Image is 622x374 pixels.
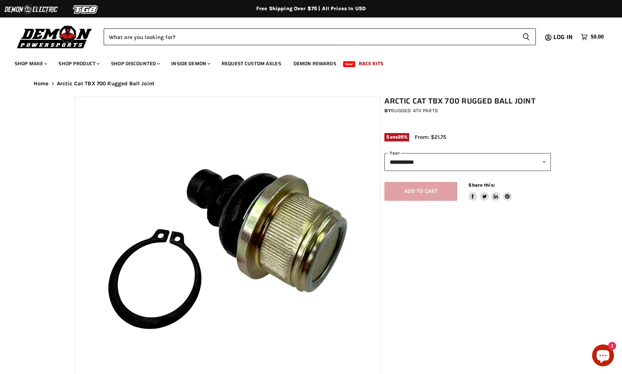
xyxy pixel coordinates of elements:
a: Rugged ATV Parts [391,108,438,114]
a: Home [34,81,49,87]
nav: Breadcrumbs [19,81,603,87]
span: 25 [398,134,404,140]
h1: Arctic Cat TBX 700 Rugged Ball Joint [384,97,551,106]
form: Product [104,28,536,45]
span: From: $21.75 [415,134,446,140]
span: $0.00 [591,34,604,40]
img: Demon Powersports [15,24,95,50]
div: Free Shipping Over $75 | All Prices In USD [19,5,603,12]
ul: Main menu [9,53,602,71]
a: Request Custom Axles [216,56,287,71]
a: Shop Product [53,56,104,71]
aside: Share this: [468,182,512,201]
span: New! [343,61,356,67]
img: TGB Logo 2 [58,3,113,16]
span: Log in [553,32,573,42]
inbox-online-store-chat: Shopify online store chat [590,344,616,368]
a: Log in [550,34,577,40]
a: Shop Make [9,56,51,71]
a: Race Kits [353,56,389,71]
img: Demon Electric Logo 2 [4,3,58,16]
a: Inside Demon [166,56,215,71]
a: Demon Rewards [288,56,342,71]
button: Search [517,28,536,45]
input: Search [104,28,517,45]
span: Arctic Cat TBX 700 Rugged Ball Joint [57,81,154,87]
span: Share this: [468,182,495,188]
span: Save % [384,133,409,141]
a: Shop Discounted [105,56,164,71]
div: by [384,107,551,115]
a: $0.00 [577,32,607,42]
select: year [384,153,551,171]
